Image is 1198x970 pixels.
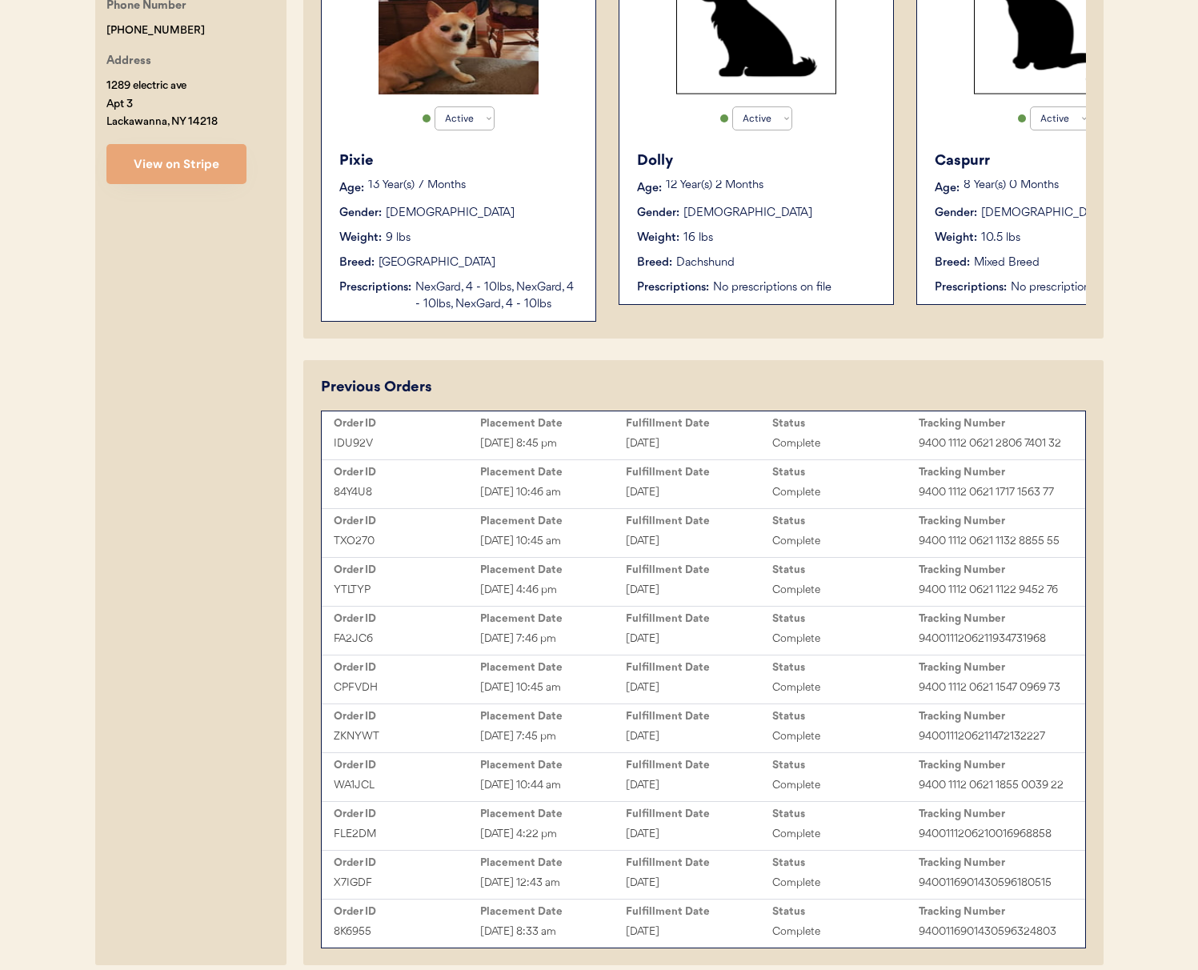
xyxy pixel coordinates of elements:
[334,630,480,648] div: FA2JC6
[386,230,411,247] div: 9 lbs
[334,825,480,844] div: FLE2DM
[772,874,919,892] div: Complete
[339,205,382,222] div: Gender:
[637,255,672,271] div: Breed:
[772,710,919,723] div: Status
[772,776,919,795] div: Complete
[334,776,480,795] div: WA1JCL
[772,630,919,648] div: Complete
[919,776,1065,795] div: 9400 1112 0621 1855 0039 22
[981,230,1020,247] div: 10.5 lbs
[981,205,1110,222] div: [DEMOGRAPHIC_DATA]
[480,435,627,453] div: [DATE] 8:45 pm
[772,563,919,576] div: Status
[772,759,919,772] div: Status
[626,759,772,772] div: Fulfillment Date
[772,417,919,430] div: Status
[415,279,579,313] div: NexGard, 4 - 10lbs, NexGard, 4 - 10lbs, NexGard, 4 - 10lbs
[626,874,772,892] div: [DATE]
[626,679,772,697] div: [DATE]
[919,905,1065,918] div: Tracking Number
[772,532,919,551] div: Complete
[480,483,627,502] div: [DATE] 10:46 am
[480,661,627,674] div: Placement Date
[339,180,364,197] div: Age:
[772,679,919,697] div: Complete
[666,180,877,191] p: 12 Year(s) 2 Months
[626,710,772,723] div: Fulfillment Date
[106,52,151,72] div: Address
[626,532,772,551] div: [DATE]
[334,874,480,892] div: X7IGDF
[772,466,919,479] div: Status
[334,923,480,941] div: 8K6955
[772,905,919,918] div: Status
[919,759,1065,772] div: Tracking Number
[626,825,772,844] div: [DATE]
[919,466,1065,479] div: Tracking Number
[334,661,480,674] div: Order ID
[919,515,1065,527] div: Tracking Number
[772,581,919,599] div: Complete
[480,874,627,892] div: [DATE] 12:43 am
[480,710,627,723] div: Placement Date
[919,661,1065,674] div: Tracking Number
[334,612,480,625] div: Order ID
[334,727,480,746] div: ZKNYWT
[919,808,1065,820] div: Tracking Number
[626,630,772,648] div: [DATE]
[339,150,579,172] div: Pixie
[334,808,480,820] div: Order ID
[637,205,679,222] div: Gender:
[334,679,480,697] div: CPFVDH
[935,180,960,197] div: Age:
[480,679,627,697] div: [DATE] 10:45 am
[321,377,432,399] div: Previous Orders
[480,808,627,820] div: Placement Date
[339,279,411,296] div: Prescriptions:
[772,923,919,941] div: Complete
[626,856,772,869] div: Fulfillment Date
[935,255,970,271] div: Breed:
[772,483,919,502] div: Complete
[480,923,627,941] div: [DATE] 8:33 am
[480,856,627,869] div: Placement Date
[919,435,1065,453] div: 9400 1112 0621 2806 7401 32
[637,150,877,172] div: Dolly
[480,630,627,648] div: [DATE] 7:46 pm
[480,825,627,844] div: [DATE] 4:22 pm
[1011,279,1175,296] div: No prescriptions on file
[626,581,772,599] div: [DATE]
[480,466,627,479] div: Placement Date
[919,923,1065,941] div: 9400116901430596324803
[339,255,375,271] div: Breed:
[919,532,1065,551] div: 9400 1112 0621 1132 8855 55
[637,180,662,197] div: Age:
[334,856,480,869] div: Order ID
[772,612,919,625] div: Status
[772,825,919,844] div: Complete
[772,661,919,674] div: Status
[480,759,627,772] div: Placement Date
[106,144,246,184] button: View on Stripe
[772,808,919,820] div: Status
[626,515,772,527] div: Fulfillment Date
[935,150,1175,172] div: Caspurr
[480,776,627,795] div: [DATE] 10:44 am
[964,180,1175,191] p: 8 Year(s) 0 Months
[334,905,480,918] div: Order ID
[334,466,480,479] div: Order ID
[626,776,772,795] div: [DATE]
[480,515,627,527] div: Placement Date
[935,279,1007,296] div: Prescriptions:
[683,230,713,247] div: 16 lbs
[626,923,772,941] div: [DATE]
[339,230,382,247] div: Weight:
[480,905,627,918] div: Placement Date
[480,532,627,551] div: [DATE] 10:45 am
[480,612,627,625] div: Placement Date
[919,710,1065,723] div: Tracking Number
[919,727,1065,746] div: 9400111206211472132227
[919,856,1065,869] div: Tracking Number
[713,279,877,296] div: No prescriptions on file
